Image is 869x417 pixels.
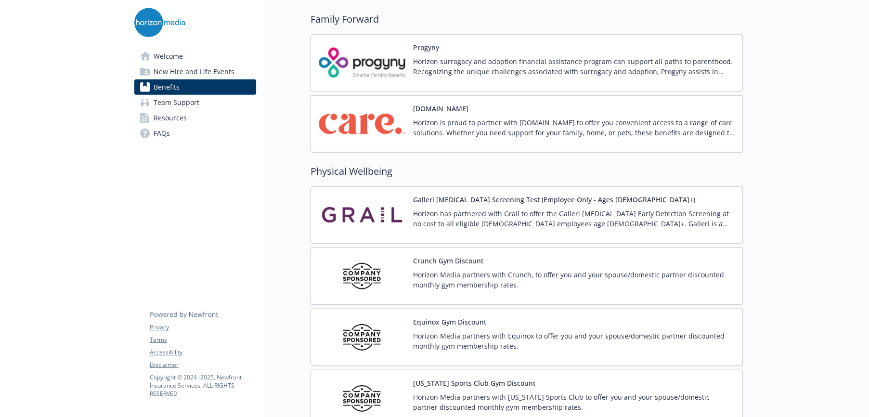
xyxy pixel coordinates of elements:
a: Terms [150,336,256,344]
p: Horizon has partnered with Grail to offer the Galleri [MEDICAL_DATA] Early Detection Screening at... [413,208,735,229]
a: New Hire and Life Events [134,64,256,79]
p: Horizon surrogacy and adoption financial assistance program can support all paths to parenthood. ... [413,56,735,77]
span: Benefits [154,79,180,95]
img: Grail, LLC carrier logo [319,195,405,235]
span: Welcome [154,49,183,64]
span: FAQs [154,126,170,141]
h2: Physical Wellbeing [311,164,743,179]
button: Progyny [413,42,439,52]
img: Company Sponsored carrier logo [319,256,405,297]
img: Care.com carrier logo [319,104,405,144]
button: [DOMAIN_NAME] [413,104,468,114]
p: Horizon Media partners with Equinox to offer you and your spouse/domestic partner discounted mont... [413,331,735,351]
button: Galleri [MEDICAL_DATA] Screening Test (Employee Only - Ages [DEMOGRAPHIC_DATA]+) [413,195,695,205]
span: Team Support [154,95,199,110]
img: Progyny carrier logo [319,42,405,83]
a: FAQs [134,126,256,141]
img: Company Sponsored carrier logo [319,317,405,358]
h2: Family Forward [311,12,743,26]
p: Horizon Media partners with Crunch, to offer you and your spouse/domestic partner discounted mont... [413,270,735,290]
a: Welcome [134,49,256,64]
a: Disclaimer [150,361,256,369]
button: Crunch Gym Discount [413,256,483,266]
a: Team Support [134,95,256,110]
a: Benefits [134,79,256,95]
span: Resources [154,110,187,126]
button: [US_STATE] Sports Club Gym Discount [413,378,535,388]
p: Horizon is proud to partner with [DOMAIN_NAME] to offer you convenient access to a range of care ... [413,117,735,138]
a: Privacy [150,323,256,332]
span: New Hire and Life Events [154,64,234,79]
p: Horizon Media partners with [US_STATE] Sports Club to offer you and your spouse/domestic partner ... [413,392,735,412]
a: Accessibility [150,348,256,357]
p: Copyright © 2024 - 2025 , Newfront Insurance Services, ALL RIGHTS RESERVED [150,373,256,398]
button: Equinox Gym Discount [413,317,486,327]
a: Resources [134,110,256,126]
